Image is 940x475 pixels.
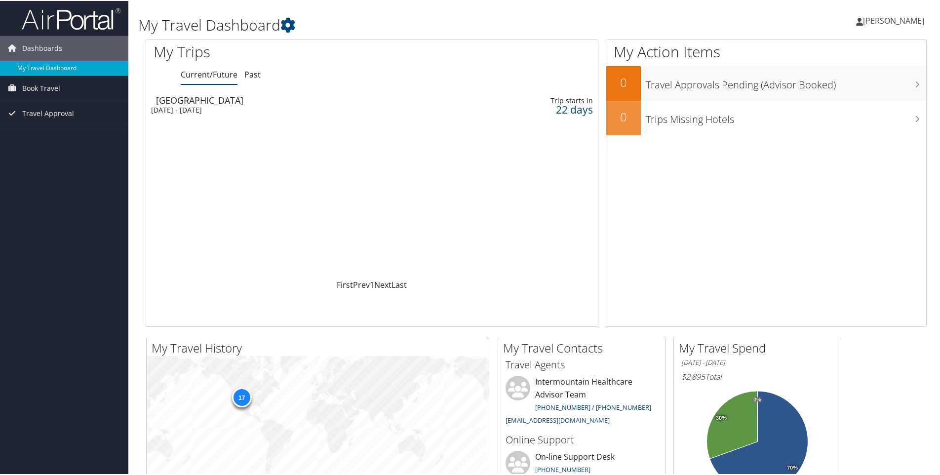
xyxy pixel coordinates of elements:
[646,72,926,91] h3: Travel Approvals Pending (Advisor Booked)
[535,464,590,473] a: [PHONE_NUMBER]
[646,107,926,125] h3: Trips Missing Hotels
[492,104,593,113] div: 22 days
[606,108,641,124] h2: 0
[753,396,761,402] tspan: 0%
[492,95,593,104] div: Trip starts in
[679,339,841,356] h2: My Travel Spend
[787,464,798,470] tspan: 70%
[181,68,237,79] a: Current/Future
[22,6,120,30] img: airportal-logo.png
[863,14,924,25] span: [PERSON_NAME]
[506,415,610,424] a: [EMAIL_ADDRESS][DOMAIN_NAME]
[154,40,402,61] h1: My Trips
[506,432,658,446] h3: Online Support
[156,95,435,104] div: [GEOGRAPHIC_DATA]
[374,278,392,289] a: Next
[244,68,261,79] a: Past
[22,75,60,100] span: Book Travel
[353,278,370,289] a: Prev
[22,35,62,60] span: Dashboards
[337,278,353,289] a: First
[535,402,651,411] a: [PHONE_NUMBER] / [PHONE_NUMBER]
[392,278,407,289] a: Last
[681,370,833,381] h6: Total
[716,414,727,420] tspan: 30%
[606,40,926,61] h1: My Action Items
[152,339,489,356] h2: My Travel History
[151,105,431,114] div: [DATE] - [DATE]
[503,339,665,356] h2: My Travel Contacts
[22,100,74,125] span: Travel Approval
[506,357,658,371] h3: Travel Agents
[856,5,934,35] a: [PERSON_NAME]
[681,357,833,366] h6: [DATE] - [DATE]
[606,100,926,134] a: 0Trips Missing Hotels
[138,14,669,35] h1: My Travel Dashboard
[606,73,641,90] h2: 0
[681,370,705,381] span: $2,895
[501,375,663,428] li: Intermountain Healthcare Advisor Team
[370,278,374,289] a: 1
[606,65,926,100] a: 0Travel Approvals Pending (Advisor Booked)
[232,387,251,406] div: 17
